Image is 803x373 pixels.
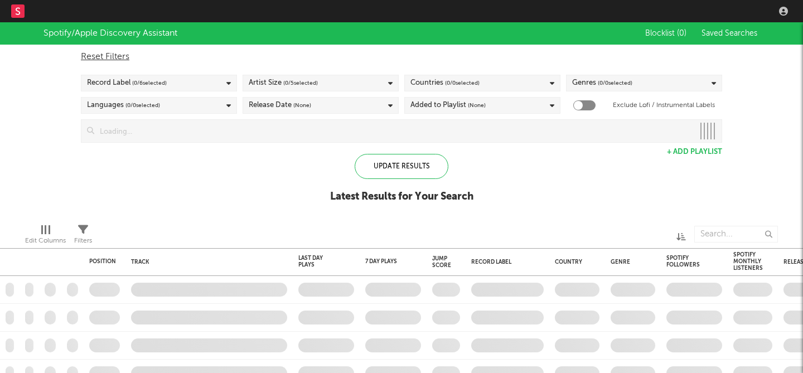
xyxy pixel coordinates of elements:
div: Filters [74,234,92,248]
div: Genres [572,76,632,90]
input: Search... [694,226,778,243]
div: Track [131,259,282,265]
input: Loading... [94,120,694,142]
div: Spotify Monthly Listeners [733,251,763,272]
div: Artist Size [249,76,318,90]
span: Blocklist [645,30,686,37]
button: + Add Playlist [667,148,722,156]
span: ( 0 / 6 selected) [132,76,167,90]
span: (None) [293,99,311,112]
div: Jump Score [432,255,451,269]
div: Last Day Plays [298,255,337,268]
label: Exclude Lofi / Instrumental Labels [613,99,715,112]
div: Languages [87,99,160,112]
div: Edit Columns [25,220,66,253]
div: Spotify Followers [666,255,705,268]
div: Latest Results for Your Search [330,190,473,204]
div: Reset Filters [81,50,722,64]
div: Genre [611,259,650,265]
div: Spotify/Apple Discovery Assistant [43,27,177,40]
div: Record Label [87,76,167,90]
div: Position [89,258,116,265]
span: Saved Searches [702,30,760,37]
span: ( 0 / 5 selected) [283,76,318,90]
div: Countries [410,76,480,90]
span: ( 0 / 0 selected) [445,76,480,90]
div: Release Date [249,99,311,112]
div: Edit Columns [25,234,66,248]
button: Saved Searches [698,29,760,38]
span: ( 0 / 0 selected) [598,76,632,90]
div: Update Results [355,154,448,179]
span: (None) [468,99,486,112]
div: Filters [74,220,92,253]
div: Added to Playlist [410,99,486,112]
div: Record Label [471,259,538,265]
div: Country [555,259,594,265]
span: ( 0 ) [677,30,686,37]
div: 7 Day Plays [365,258,404,265]
span: ( 0 / 0 selected) [125,99,160,112]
